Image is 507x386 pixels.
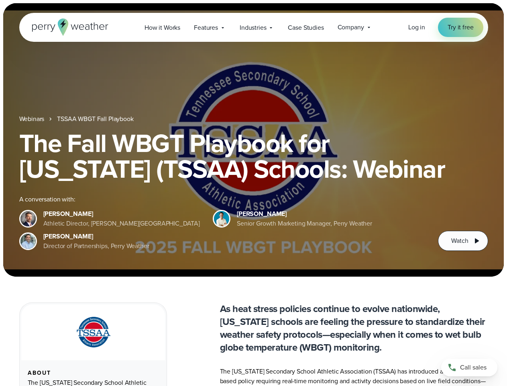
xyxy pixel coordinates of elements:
[43,209,200,219] div: [PERSON_NAME]
[19,114,488,124] nav: Breadcrumb
[57,114,133,124] a: TSSAA WBGT Fall Playbook
[451,236,468,246] span: Watch
[43,219,200,228] div: Athletic Director, [PERSON_NAME][GEOGRAPHIC_DATA]
[438,231,488,251] button: Watch
[66,314,120,351] img: TSSAA-Tennessee-Secondary-School-Athletic-Association.svg
[194,23,218,33] span: Features
[237,209,372,219] div: [PERSON_NAME]
[460,363,487,372] span: Call sales
[220,302,488,354] p: As heat stress policies continue to evolve nationwide, [US_STATE] schools are feeling the pressur...
[20,211,36,226] img: Brian Wyatt
[288,23,324,33] span: Case Studies
[43,232,149,241] div: [PERSON_NAME]
[43,241,149,251] div: Director of Partnerships, Perry Weather
[448,23,473,32] span: Try it free
[237,219,372,228] div: Senior Growth Marketing Manager, Perry Weather
[20,234,36,249] img: Jeff Wood
[19,195,426,204] div: A conversation with:
[214,211,229,226] img: Spencer Patton, Perry Weather
[338,23,364,32] span: Company
[240,23,266,33] span: Industries
[28,370,159,376] div: About
[281,19,330,36] a: Case Studies
[441,359,497,376] a: Call sales
[138,19,187,36] a: How it Works
[438,18,483,37] a: Try it free
[145,23,180,33] span: How it Works
[408,23,425,32] a: Log in
[19,130,488,182] h1: The Fall WBGT Playbook for [US_STATE] (TSSAA) Schools: Webinar
[19,114,45,124] a: Webinars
